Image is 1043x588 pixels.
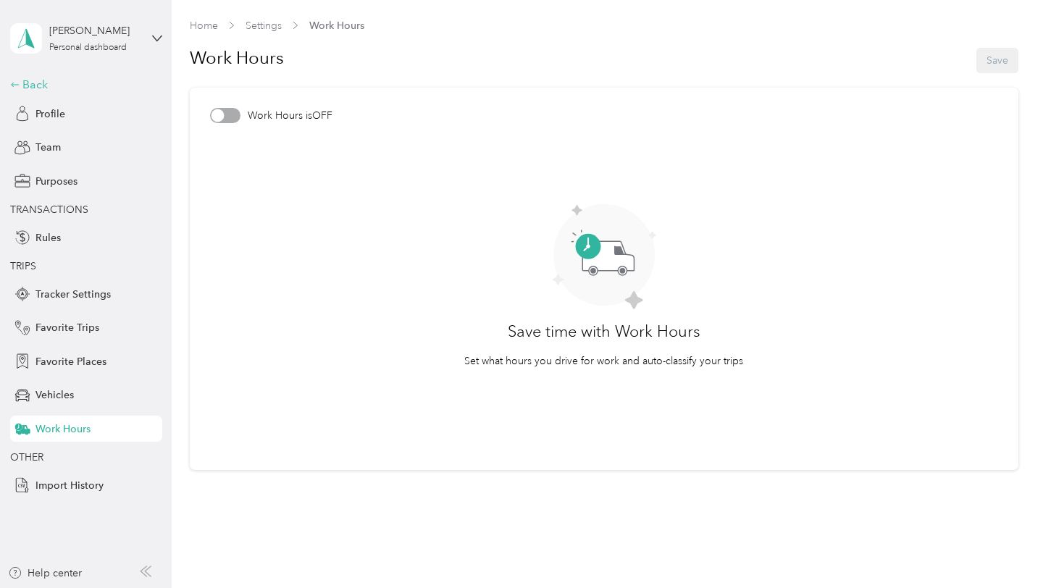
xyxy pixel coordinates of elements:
[962,507,1043,588] iframe: Everlance-gr Chat Button Frame
[8,566,82,581] button: Help center
[35,174,78,189] span: Purposes
[35,287,111,302] span: Tracker Settings
[190,41,284,75] h1: Work Hours
[248,108,332,123] span: Work Hours is OFF
[10,451,43,463] span: OTHER
[10,260,36,272] span: TRIPS
[10,76,155,93] div: Back
[35,387,74,403] span: Vehicles
[49,43,127,52] div: Personal dashboard
[35,320,99,335] span: Favorite Trips
[35,354,106,369] span: Favorite Places
[246,18,282,33] span: Settings
[464,353,743,369] p: Set what hours you drive for work and auto-classify your trips
[190,20,218,32] a: Home
[35,106,65,122] span: Profile
[35,421,91,437] span: Work Hours
[49,23,140,38] div: [PERSON_NAME]
[508,319,700,343] h3: Save time with Work Hours
[10,203,88,216] span: TRANSACTIONS
[309,18,364,33] span: Work Hours
[35,230,61,245] span: Rules
[35,478,104,493] span: Import History
[35,140,61,155] span: Team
